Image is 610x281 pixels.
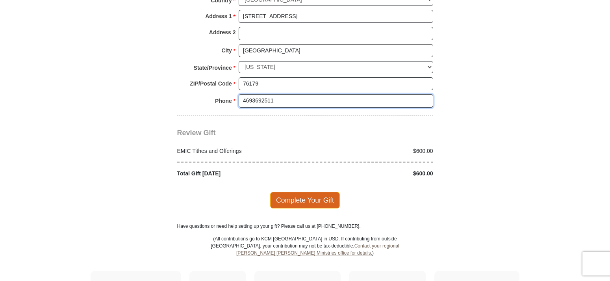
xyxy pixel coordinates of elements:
strong: ZIP/Postal Code [190,78,232,89]
span: Complete Your Gift [270,192,340,208]
p: Have questions or need help setting up your gift? Please call us at [PHONE_NUMBER]. [177,223,433,230]
strong: Address 2 [209,27,236,38]
strong: Address 1 [205,11,232,22]
p: (All contributions go to KCM [GEOGRAPHIC_DATA] in USD. If contributing from outside [GEOGRAPHIC_D... [211,235,400,271]
a: Contact your regional [PERSON_NAME] [PERSON_NAME] Ministries office for details. [236,243,399,256]
div: EMIC Tithes and Offerings [173,147,305,155]
strong: State/Province [194,62,232,73]
div: Total Gift [DATE] [173,169,305,178]
strong: Phone [215,95,232,106]
div: $600.00 [305,169,438,178]
strong: City [221,45,232,56]
div: $600.00 [305,147,438,155]
span: Review Gift [177,129,216,137]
